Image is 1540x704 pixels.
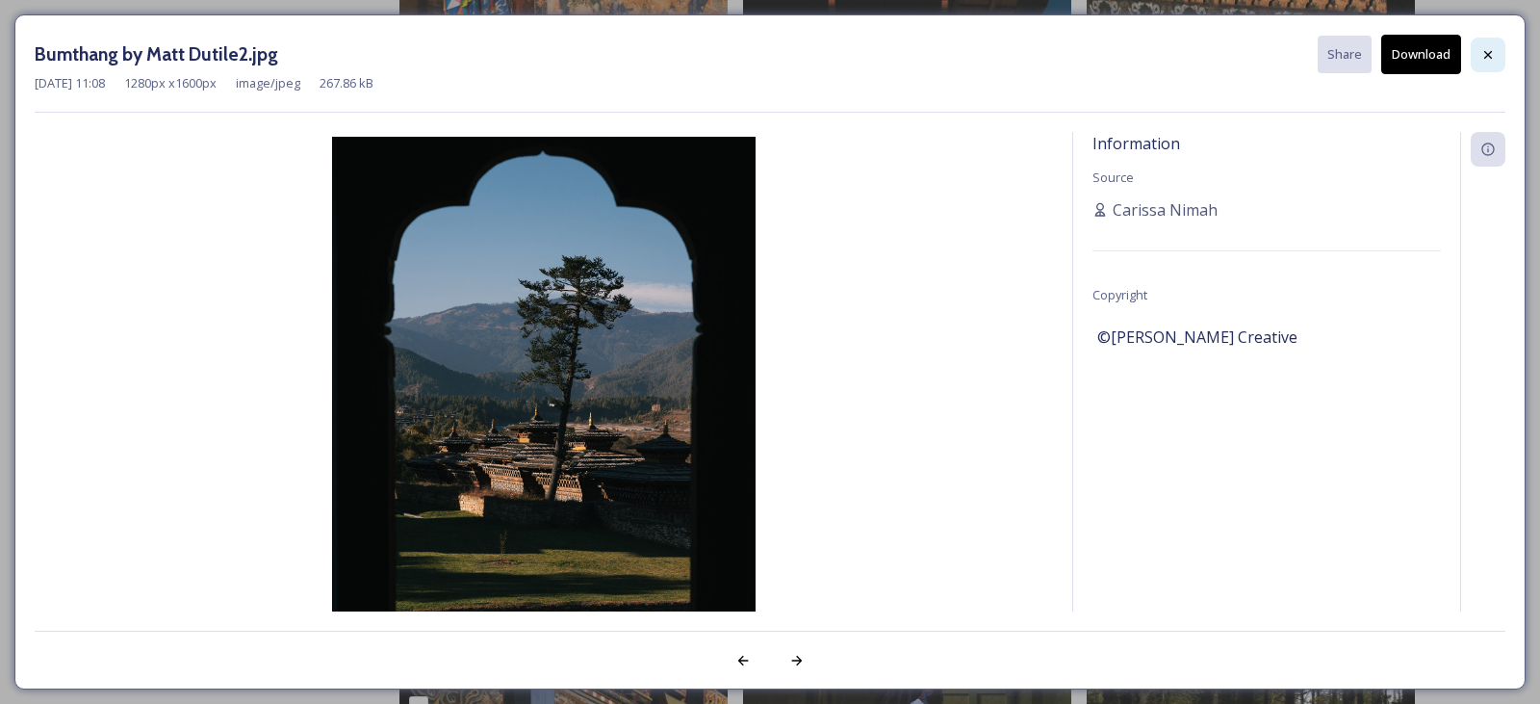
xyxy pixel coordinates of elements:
[236,74,300,92] span: image/jpeg
[1097,326,1297,349] span: ©[PERSON_NAME] Creative
[320,74,373,92] span: 267.86 kB
[1113,198,1218,222] span: Carissa Nimah
[35,40,278,68] h3: Bumthang by Matt Dutile2.jpg
[1381,35,1461,74] button: Download
[1318,36,1372,73] button: Share
[1092,169,1134,186] span: Source
[35,137,1053,667] img: Bumthang%20by%20Matt%20Dutile2.jpg
[1092,133,1180,154] span: Information
[1092,286,1147,303] span: Copyright
[124,74,217,92] span: 1280 px x 1600 px
[35,74,105,92] span: [DATE] 11:08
